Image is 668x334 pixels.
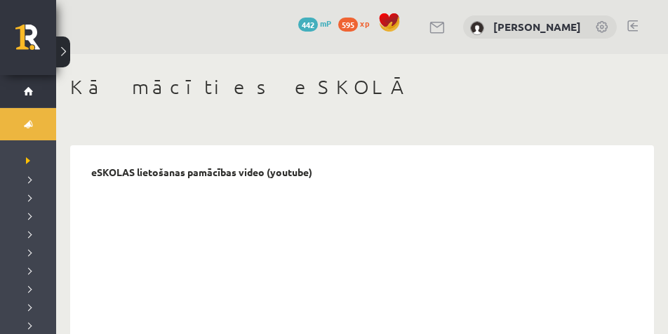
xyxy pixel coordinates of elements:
[338,18,358,32] span: 595
[338,18,376,29] a: 595 xp
[298,18,318,32] span: 442
[15,25,56,60] a: Rīgas 1. Tālmācības vidusskola
[298,18,331,29] a: 442 mP
[320,18,331,29] span: mP
[70,75,654,99] h1: Kā mācīties eSKOLĀ
[91,166,312,178] p: eSKOLAS lietošanas pamācības video (youtube)
[493,20,581,34] a: [PERSON_NAME]
[470,21,484,35] img: Jana Baranova
[360,18,369,29] span: xp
